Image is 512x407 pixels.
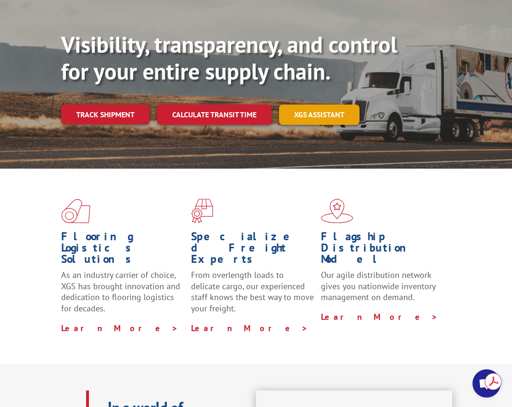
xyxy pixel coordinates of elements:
img: xgs-icon-flagship-distribution-model-red [321,199,353,223]
h1: Flooring Logistics Solutions [61,231,184,269]
h1: Specialized Freight Experts [191,231,314,269]
img: xgs-icon-total-supply-chain-intelligence-red [61,199,90,223]
p: From overlength loads to delicate cargo, our experienced staff knows the best way to move your fr... [191,269,314,323]
a: Learn More > [61,323,178,334]
div: Open chat [472,369,501,398]
a: Learn More > [191,323,308,334]
a: Learn More > [321,311,438,322]
a: Calculate transit time [157,105,272,125]
a: XGS ASSISTANT [279,105,360,125]
a: Track shipment [61,105,150,124]
img: xgs-icon-focused-on-flooring-red [191,199,213,223]
span: As an industry carrier of choice, XGS has brought innovation and dedication to flooring logistics... [61,269,180,314]
b: Visibility, transparency, and control for your entire supply chain. [61,30,397,86]
h1: Flagship Distribution Model [321,231,444,269]
span: Our agile distribution network gives you nationwide inventory management on demand. [321,269,435,303]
